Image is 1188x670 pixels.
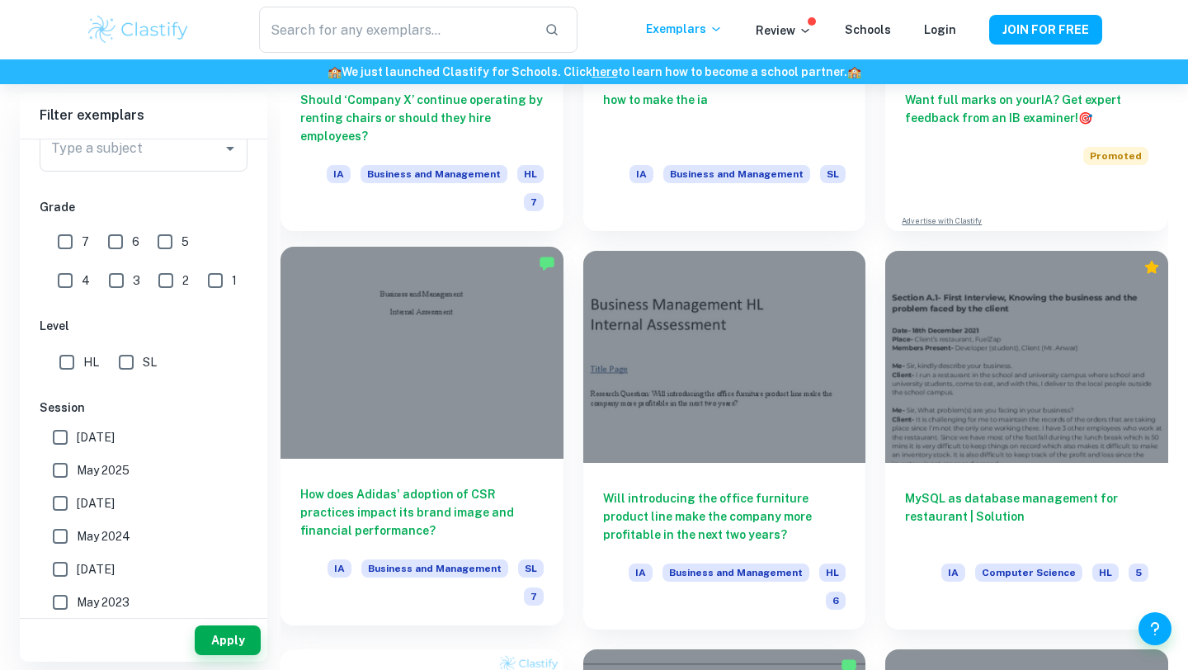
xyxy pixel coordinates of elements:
span: 6 [826,592,846,610]
span: 🏫 [847,65,861,78]
h6: how to make the ia [603,91,846,145]
input: Search for any exemplars... [259,7,531,53]
span: 1 [232,271,237,290]
h6: Should ‘Company X’ continue operating by renting chairs or should they hire employees? [300,91,544,145]
button: Open [219,137,242,160]
span: 7 [524,193,544,211]
span: 5 [1129,564,1148,582]
span: IA [629,564,653,582]
span: May 2025 [77,461,130,479]
h6: Want full marks on your IA ? Get expert feedback from an IB examiner! [905,91,1148,127]
span: IA [327,165,351,183]
span: 7 [524,587,544,606]
span: HL [83,353,99,371]
img: Clastify logo [86,13,191,46]
h6: MySQL as database management for restaurant | Solution [905,489,1148,544]
p: Review [756,21,812,40]
span: SL [143,353,157,371]
button: Help and Feedback [1138,612,1171,645]
div: Premium [1143,259,1160,276]
a: Will introducing the office furniture product line make the company more profitable in the next t... [583,251,866,630]
span: IA [328,559,351,578]
h6: Session [40,399,247,417]
span: 3 [133,271,140,290]
span: 7 [82,233,89,251]
a: MySQL as database management for restaurant | SolutionIAComputer ScienceHL5 [885,251,1168,630]
span: 🎯 [1078,111,1092,125]
a: Schools [845,23,891,36]
span: [DATE] [77,428,115,446]
span: Business and Management [663,165,810,183]
span: HL [1092,564,1119,582]
span: 4 [82,271,90,290]
span: [DATE] [77,560,115,578]
span: Business and Management [361,165,507,183]
a: How does Adidas' adoption of CSR practices impact its brand image and financial performance?IABus... [280,251,563,630]
h6: Grade [40,198,247,216]
span: Promoted [1083,147,1148,165]
img: Marked [539,255,555,271]
a: Advertise with Clastify [902,215,982,227]
span: 5 [181,233,189,251]
span: 2 [182,271,189,290]
span: May 2024 [77,527,130,545]
span: Business and Management [361,559,508,578]
span: [DATE] [77,494,115,512]
span: HL [819,564,846,582]
span: May 2023 [77,593,130,611]
h6: Filter exemplars [20,92,267,139]
span: HL [517,165,544,183]
span: Business and Management [662,564,809,582]
span: Computer Science [975,564,1082,582]
p: Exemplars [646,20,723,38]
a: Login [924,23,956,36]
h6: How does Adidas' adoption of CSR practices impact its brand image and financial performance? [300,485,544,540]
span: IA [941,564,965,582]
span: 6 [132,233,139,251]
h6: Will introducing the office furniture product line make the company more profitable in the next t... [603,489,846,544]
button: JOIN FOR FREE [989,15,1102,45]
span: 🏫 [328,65,342,78]
span: IA [629,165,653,183]
h6: Level [40,317,247,335]
a: here [592,65,618,78]
span: SL [820,165,846,183]
span: SL [518,559,544,578]
h6: We just launched Clastify for Schools. Click to learn how to become a school partner. [3,63,1185,81]
button: Apply [195,625,261,655]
